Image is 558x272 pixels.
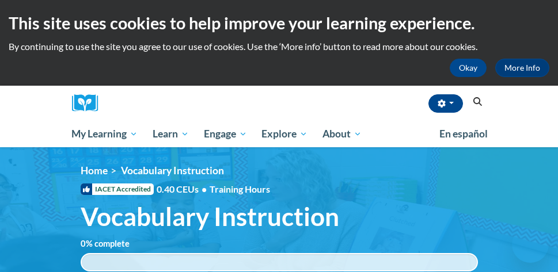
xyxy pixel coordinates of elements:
[157,183,210,196] span: 0.40 CEUs
[322,127,362,141] span: About
[469,95,486,109] button: Search
[202,183,207,194] span: •
[153,127,189,141] span: Learn
[315,121,369,147] a: About
[254,121,315,147] a: Explore
[145,121,196,147] a: Learn
[81,237,147,250] label: % complete
[81,183,154,195] span: IACET Accredited
[512,226,549,263] iframe: Button to launch messaging window
[81,164,108,177] a: Home
[81,201,339,232] span: Vocabulary Instruction
[9,40,549,53] p: By continuing to use the site you agree to our use of cookies. Use the ‘More info’ button to read...
[63,121,495,147] div: Main menu
[72,94,107,112] a: Cox Campus
[64,121,146,147] a: My Learning
[204,127,247,141] span: Engage
[432,122,495,146] a: En español
[428,94,463,113] button: Account Settings
[71,127,138,141] span: My Learning
[81,239,86,248] span: 0
[72,94,107,112] img: Logo brand
[495,59,549,77] a: More Info
[210,183,270,194] span: Training Hours
[9,12,549,35] h2: This site uses cookies to help improve your learning experience.
[121,164,224,177] span: Vocabulary Instruction
[196,121,255,147] a: Engage
[439,128,488,140] span: En español
[261,127,308,141] span: Explore
[450,59,487,77] button: Okay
